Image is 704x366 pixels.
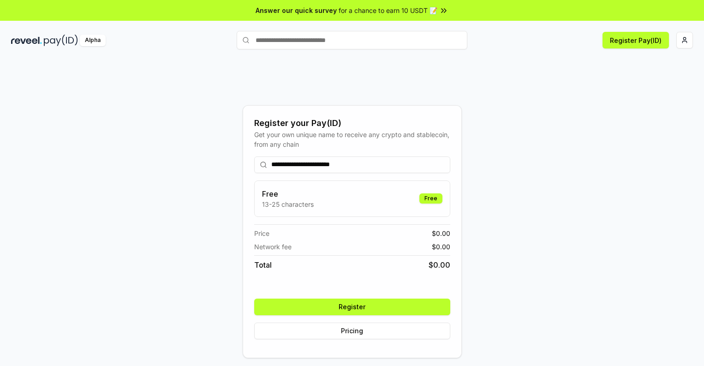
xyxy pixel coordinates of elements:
[254,228,269,238] span: Price
[432,242,450,252] span: $ 0.00
[339,6,437,15] span: for a chance to earn 10 USDT 📝
[256,6,337,15] span: Answer our quick survey
[254,299,450,315] button: Register
[429,259,450,270] span: $ 0.00
[254,242,292,252] span: Network fee
[432,228,450,238] span: $ 0.00
[254,259,272,270] span: Total
[254,323,450,339] button: Pricing
[80,35,106,46] div: Alpha
[603,32,669,48] button: Register Pay(ID)
[44,35,78,46] img: pay_id
[262,199,314,209] p: 13-25 characters
[262,188,314,199] h3: Free
[11,35,42,46] img: reveel_dark
[419,193,442,204] div: Free
[254,117,450,130] div: Register your Pay(ID)
[254,130,450,149] div: Get your own unique name to receive any crypto and stablecoin, from any chain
